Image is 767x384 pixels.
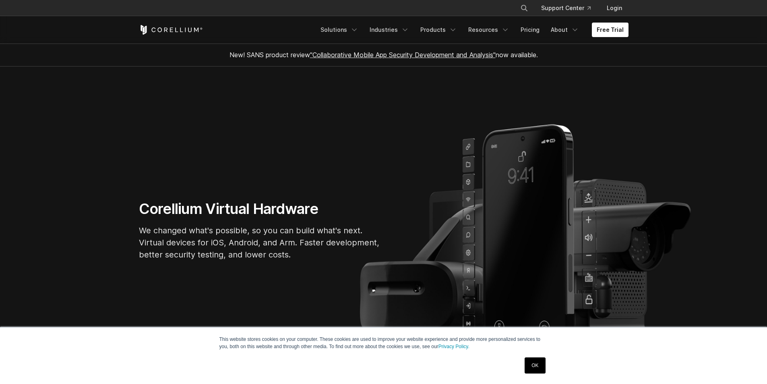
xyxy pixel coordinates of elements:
[219,336,548,350] p: This website stores cookies on your computer. These cookies are used to improve your website expe...
[316,23,363,37] a: Solutions
[416,23,462,37] a: Products
[310,51,496,59] a: "Collaborative Mobile App Security Development and Analysis"
[525,357,545,374] a: OK
[229,51,538,59] span: New! SANS product review now available.
[535,1,597,15] a: Support Center
[511,1,628,15] div: Navigation Menu
[600,1,628,15] a: Login
[365,23,414,37] a: Industries
[546,23,584,37] a: About
[139,25,203,35] a: Corellium Home
[139,200,380,218] h1: Corellium Virtual Hardware
[316,23,628,37] div: Navigation Menu
[463,23,514,37] a: Resources
[516,23,544,37] a: Pricing
[139,224,380,261] p: We changed what's possible, so you can build what's next. Virtual devices for iOS, Android, and A...
[592,23,628,37] a: Free Trial
[517,1,531,15] button: Search
[438,344,469,349] a: Privacy Policy.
